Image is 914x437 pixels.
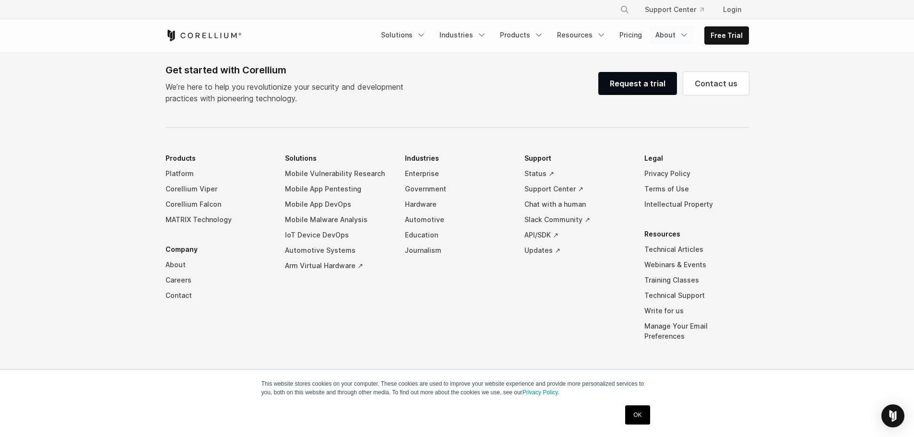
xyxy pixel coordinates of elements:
a: About [166,257,270,272]
a: Government [405,181,510,197]
a: Support Center [637,1,712,18]
a: Mobile Malware Analysis [285,212,390,227]
a: Support Center ↗ [524,181,629,197]
a: Automotive Systems [285,243,390,258]
p: This website stores cookies on your computer. These cookies are used to improve your website expe... [261,379,653,397]
a: Manage Your Email Preferences [644,319,749,344]
a: Solutions [375,26,432,44]
a: Corellium Viper [166,181,270,197]
a: Pricing [614,26,648,44]
a: Mobile Vulnerability Research [285,166,390,181]
a: Enterprise [405,166,510,181]
a: Slack Community ↗ [524,212,629,227]
a: Contact us [683,72,749,95]
a: Products [494,26,549,44]
a: Hardware [405,197,510,212]
a: Intellectual Property [644,197,749,212]
a: Automotive [405,212,510,227]
a: API/SDK ↗ [524,227,629,243]
a: MATRIX Technology [166,212,270,227]
a: Terms of Use [644,181,749,197]
a: IoT Device DevOps [285,227,390,243]
a: About [650,26,695,44]
div: Navigation Menu [166,151,749,358]
a: Request a trial [598,72,677,95]
a: Chat with a human [524,197,629,212]
a: Contact [166,288,270,303]
a: Free Trial [705,27,748,44]
a: Arm Virtual Hardware ↗ [285,258,390,273]
a: Platform [166,166,270,181]
a: Corellium Falcon [166,197,270,212]
p: We’re here to help you revolutionize your security and development practices with pioneering tech... [166,81,411,104]
div: Navigation Menu [608,1,749,18]
a: Privacy Policy. [522,389,559,396]
a: Mobile App Pentesting [285,181,390,197]
a: Write for us [644,303,749,319]
a: Mobile App DevOps [285,197,390,212]
a: Status ↗ [524,166,629,181]
a: Industries [434,26,492,44]
a: Training Classes [644,272,749,288]
a: Updates ↗ [524,243,629,258]
a: Careers [166,272,270,288]
a: Login [715,1,749,18]
div: Get started with Corellium [166,63,411,77]
a: Privacy Policy [644,166,749,181]
a: Education [405,227,510,243]
a: Technical Articles [644,242,749,257]
a: OK [625,405,650,425]
div: Open Intercom Messenger [881,404,904,427]
button: Search [616,1,633,18]
a: Resources [551,26,612,44]
a: Technical Support [644,288,749,303]
a: Journalism [405,243,510,258]
a: Corellium Home [166,30,242,41]
a: Webinars & Events [644,257,749,272]
div: Navigation Menu [375,26,749,45]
